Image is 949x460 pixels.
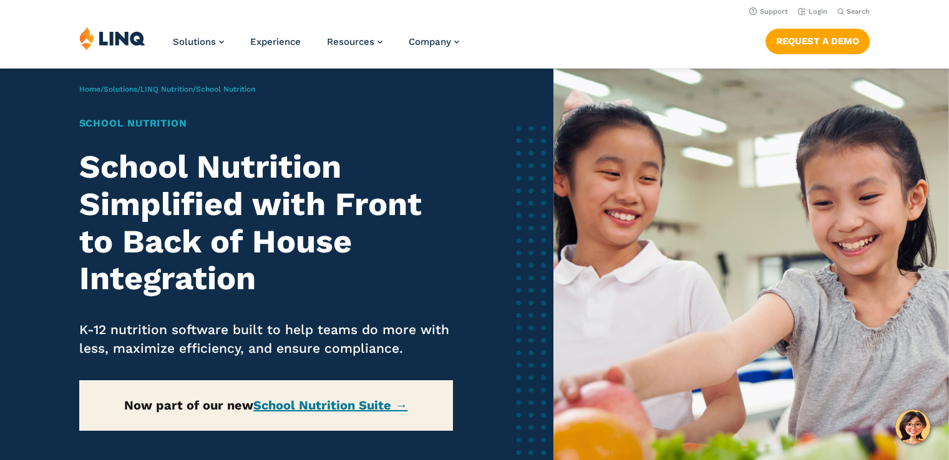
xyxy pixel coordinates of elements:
[766,26,870,54] nav: Button Navigation
[253,398,407,413] a: School Nutrition Suite →
[79,116,453,131] h1: School Nutrition
[196,85,255,93] span: School Nutrition
[79,148,453,297] h2: School Nutrition Simplified with Front to Back of House Integration
[140,85,193,93] a: LINQ Nutrition
[327,36,374,47] span: Resources
[79,26,145,50] img: LINQ | K‑12 Software
[79,320,453,358] p: K-12 nutrition software built to help teams do more with less, maximize efficiency, and ensure co...
[327,36,382,47] a: Resources
[409,36,459,47] a: Company
[124,398,407,413] strong: Now part of our new
[766,29,870,54] a: Request a Demo
[837,7,870,16] button: Open Search Bar
[79,85,100,93] a: Home
[173,36,224,47] a: Solutions
[409,36,451,47] span: Company
[250,36,301,47] a: Experience
[847,7,870,16] span: Search
[173,36,216,47] span: Solutions
[749,7,788,16] a: Support
[895,410,930,444] button: Hello, have a question? Let’s chat.
[79,85,255,93] span: / / /
[173,26,459,67] nav: Primary Navigation
[798,7,827,16] a: Login
[104,85,137,93] a: Solutions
